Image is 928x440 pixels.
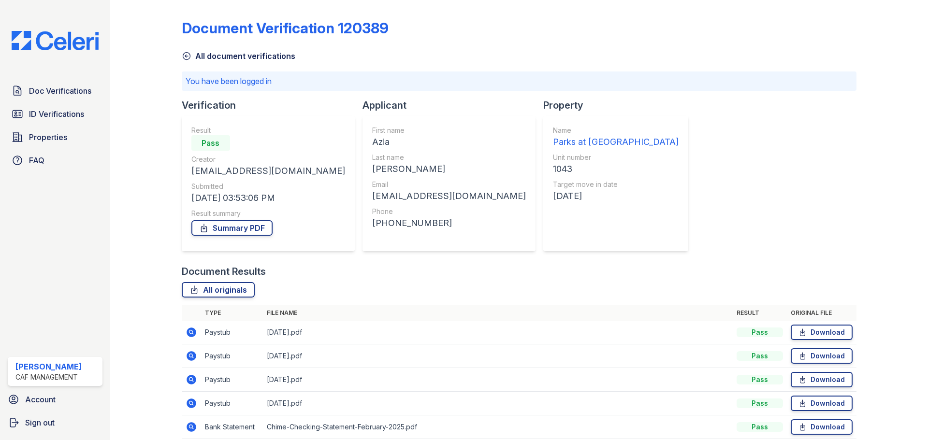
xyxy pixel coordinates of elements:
[263,344,733,368] td: [DATE].pdf
[191,135,230,151] div: Pass
[737,351,783,361] div: Pass
[25,417,55,428] span: Sign out
[791,348,853,364] a: Download
[372,135,526,149] div: Azia
[186,75,853,87] p: You have been logged in
[182,19,389,37] div: Document Verification 120389
[737,422,783,432] div: Pass
[263,415,733,439] td: Chime-Checking-Statement-February-2025.pdf
[182,265,266,278] div: Document Results
[372,153,526,162] div: Last name
[543,99,696,112] div: Property
[191,191,345,205] div: [DATE] 03:53:06 PM
[191,209,345,218] div: Result summary
[4,413,106,432] a: Sign out
[182,99,362,112] div: Verification
[372,189,526,203] div: [EMAIL_ADDRESS][DOMAIN_NAME]
[737,327,783,337] div: Pass
[4,31,106,50] img: CE_Logo_Blue-a8612792a0a2168367f1c8372b55b34899dd931a85d93a1a3d3e32e68fde9ad4.png
[372,216,526,230] div: [PHONE_NUMBER]
[553,135,679,149] div: Parks at [GEOGRAPHIC_DATA]
[191,126,345,135] div: Result
[15,372,82,382] div: CAF Management
[8,128,102,147] a: Properties
[4,390,106,409] a: Account
[201,392,263,415] td: Paystub
[8,81,102,100] a: Doc Verifications
[29,131,67,143] span: Properties
[372,207,526,216] div: Phone
[263,392,733,415] td: [DATE].pdf
[553,189,679,203] div: [DATE]
[201,368,263,392] td: Paystub
[263,305,733,321] th: File name
[553,153,679,162] div: Unit number
[553,126,679,135] div: Name
[791,396,853,411] a: Download
[191,220,273,236] a: Summary PDF
[362,99,543,112] div: Applicant
[191,164,345,178] div: [EMAIL_ADDRESS][DOMAIN_NAME]
[25,394,56,405] span: Account
[201,305,263,321] th: Type
[553,180,679,189] div: Target move in date
[372,180,526,189] div: Email
[182,50,295,62] a: All document verifications
[733,305,787,321] th: Result
[791,325,853,340] a: Download
[737,398,783,408] div: Pass
[191,182,345,191] div: Submitted
[791,372,853,387] a: Download
[791,419,853,435] a: Download
[263,368,733,392] td: [DATE].pdf
[787,305,856,321] th: Original file
[201,415,263,439] td: Bank Statement
[8,151,102,170] a: FAQ
[263,321,733,344] td: [DATE].pdf
[29,155,44,166] span: FAQ
[201,321,263,344] td: Paystub
[182,282,255,298] a: All originals
[372,162,526,176] div: [PERSON_NAME]
[29,85,91,97] span: Doc Verifications
[15,361,82,372] div: [PERSON_NAME]
[29,108,84,120] span: ID Verifications
[553,126,679,149] a: Name Parks at [GEOGRAPHIC_DATA]
[191,155,345,164] div: Creator
[372,126,526,135] div: First name
[201,344,263,368] td: Paystub
[737,375,783,384] div: Pass
[553,162,679,176] div: 1043
[8,104,102,124] a: ID Verifications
